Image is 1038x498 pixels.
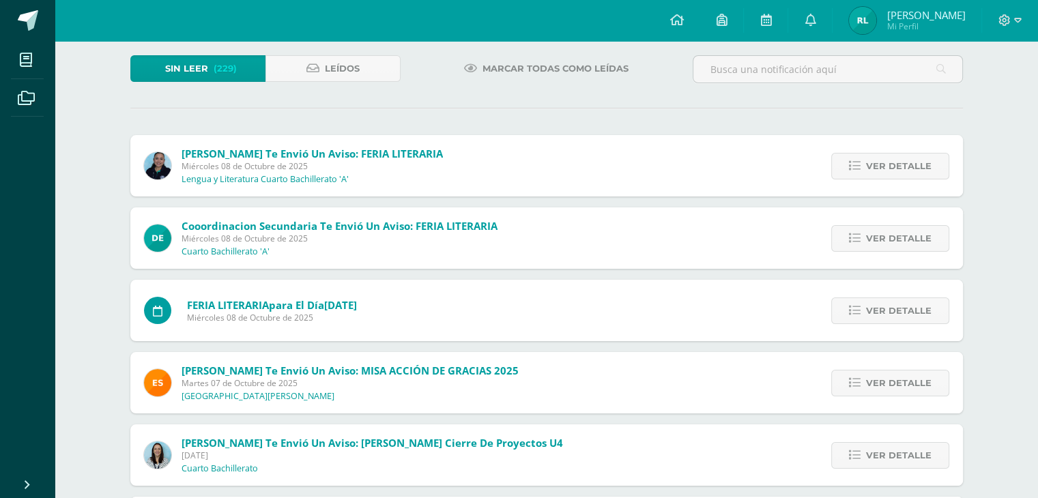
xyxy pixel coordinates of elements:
a: Marcar todas como leídas [447,55,646,82]
a: Sin leer(229) [130,55,265,82]
img: 0882f77c3aed0cbb77df784b3aa467d4.png [849,7,876,34]
span: Ver detalle [866,298,932,323]
span: [PERSON_NAME] te envió un aviso: [PERSON_NAME] cierre de Proyectos U4 [182,436,563,450]
span: [PERSON_NAME] te envió un aviso: FERIA LITERARIA [182,147,443,160]
span: Cooordinacion Secundaria te envió un aviso: FERIA LITERARIA [182,219,498,233]
span: FERIA LITERARIA [187,298,269,312]
span: Martes 07 de Octubre de 2025 [182,377,519,389]
span: Miércoles 08 de Octubre de 2025 [182,233,498,244]
span: Miércoles 08 de Octubre de 2025 [187,312,357,323]
span: Mi Perfil [886,20,965,32]
span: Ver detalle [866,226,932,251]
p: [GEOGRAPHIC_DATA][PERSON_NAME] [182,391,334,402]
span: Marcar todas como leídas [482,56,629,81]
a: Leídos [265,55,401,82]
span: Ver detalle [866,370,932,396]
span: Miércoles 08 de Octubre de 2025 [182,160,443,172]
input: Busca una notificación aquí [693,56,962,83]
span: Ver detalle [866,443,932,468]
span: [PERSON_NAME] [886,8,965,22]
p: Lengua y Literatura Cuarto Bachillerato 'A' [182,174,349,185]
span: (229) [214,56,237,81]
img: aed16db0a88ebd6752f21681ad1200a1.png [144,441,171,469]
span: Ver detalle [866,153,932,179]
span: [PERSON_NAME] te envió un aviso: MISA ACCIÓN DE GRACIAS 2025 [182,364,519,377]
span: para el día [187,298,357,312]
img: 4ba0fbdb24318f1bbd103ebd070f4524.png [144,369,171,396]
span: [DATE] [324,298,357,312]
span: Leídos [325,56,360,81]
img: 9fa0c54c0c68d676f2f0303209928c54.png [144,224,171,252]
img: 9587b11a6988a136ca9b298a8eab0d3f.png [144,152,171,179]
p: Cuarto Bachillerato 'A' [182,246,270,257]
p: Cuarto Bachillerato [182,463,258,474]
span: Sin leer [165,56,208,81]
span: [DATE] [182,450,563,461]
